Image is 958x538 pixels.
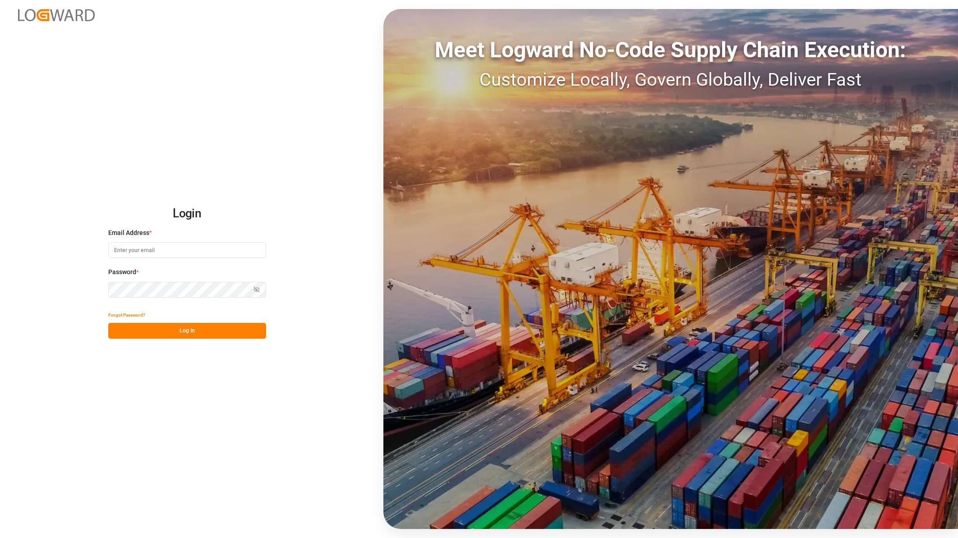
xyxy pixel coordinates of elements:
[383,34,958,66] div: Meet Logward No-Code Supply Chain Execution:
[108,242,266,258] input: Enter your email
[383,66,958,93] div: Customize Locally, Govern Globally, Deliver Fast
[18,9,95,21] img: Logward_new_orange.png
[108,199,266,228] h2: Login
[108,307,145,323] button: Forgot Password?
[108,228,149,238] span: Email Address
[108,267,136,277] span: Password
[108,323,266,339] button: Log In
